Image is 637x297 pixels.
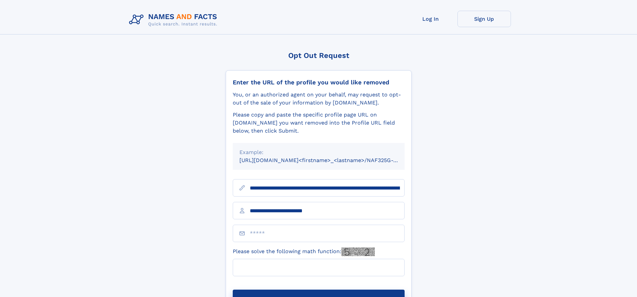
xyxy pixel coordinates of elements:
[239,148,398,156] div: Example:
[233,91,405,107] div: You, or an authorized agent on your behalf, may request to opt-out of the sale of your informatio...
[233,79,405,86] div: Enter the URL of the profile you would like removed
[239,157,417,163] small: [URL][DOMAIN_NAME]<firstname>_<lastname>/NAF325G-xxxxxxxx
[226,51,412,60] div: Opt Out Request
[233,247,375,256] label: Please solve the following math function:
[404,11,457,27] a: Log In
[126,11,223,29] img: Logo Names and Facts
[457,11,511,27] a: Sign Up
[233,111,405,135] div: Please copy and paste the specific profile page URL on [DOMAIN_NAME] you want removed into the Pr...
